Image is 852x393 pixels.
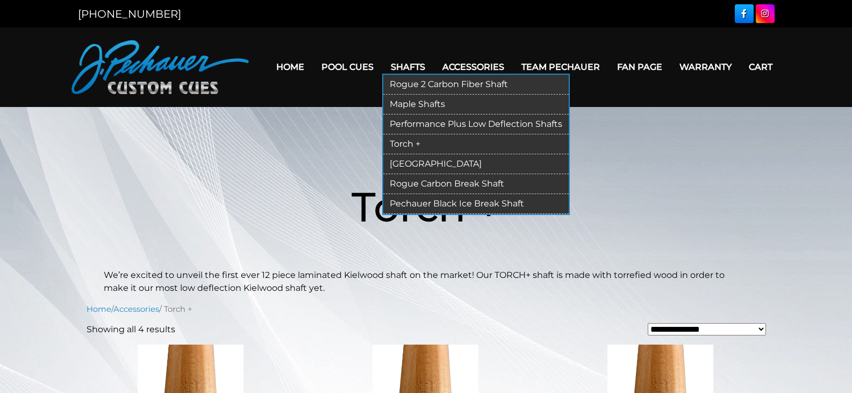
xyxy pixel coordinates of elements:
nav: Breadcrumb [87,303,766,315]
a: Accessories [113,304,159,314]
a: Pechauer Black Ice Break Shaft [383,194,569,214]
select: Shop order [648,323,766,335]
a: Fan Page [608,53,671,81]
a: Performance Plus Low Deflection Shafts [383,115,569,134]
a: [GEOGRAPHIC_DATA] [383,154,569,174]
a: Home [268,53,313,81]
a: Accessories [434,53,513,81]
a: Team Pechauer [513,53,608,81]
a: Torch + [383,134,569,154]
span: Torch + [352,182,500,232]
a: Warranty [671,53,740,81]
a: Rogue 2 Carbon Fiber Shaft [383,75,569,95]
a: [PHONE_NUMBER] [78,8,181,20]
img: Pechauer Custom Cues [71,40,249,94]
a: Rogue Carbon Break Shaft [383,174,569,194]
a: Maple Shafts [383,95,569,115]
a: Pool Cues [313,53,382,81]
a: Shafts [382,53,434,81]
a: Cart [740,53,781,81]
a: Home [87,304,111,314]
p: We’re excited to unveil the first ever 12 piece laminated Kielwood shaft on the market! Our TORCH... [104,269,749,295]
p: Showing all 4 results [87,323,175,336]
